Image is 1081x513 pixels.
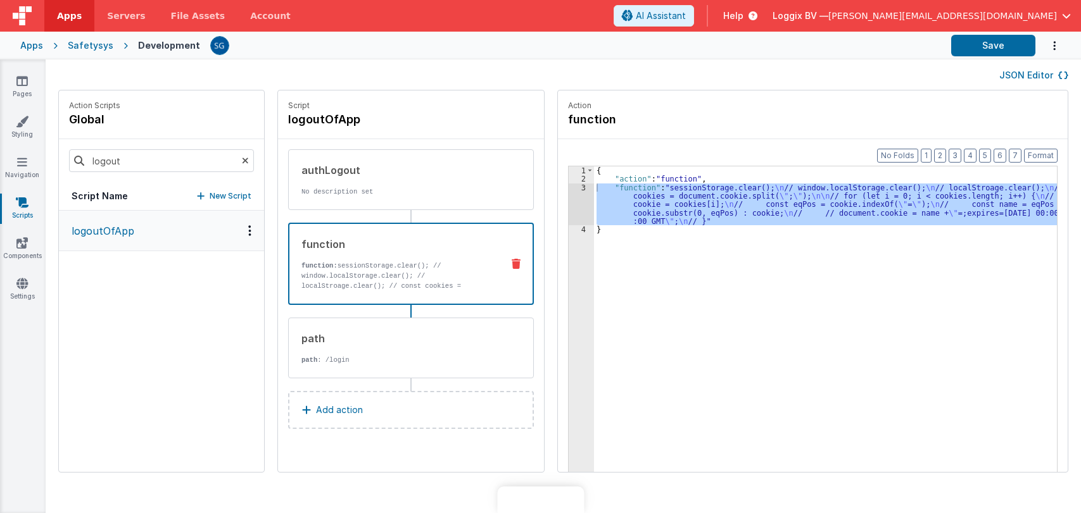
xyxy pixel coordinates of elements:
[288,101,534,111] p: Script
[69,111,120,128] h4: global
[877,149,918,163] button: No Folds
[301,187,493,197] p: No description set
[497,486,584,513] iframe: Marker.io feedback button
[828,9,1057,22] span: [PERSON_NAME][EMAIL_ADDRESS][DOMAIN_NAME]
[979,149,991,163] button: 5
[288,391,534,429] button: Add action
[301,163,493,178] div: authLogout
[569,183,594,226] div: 3
[138,39,200,52] div: Development
[301,355,493,365] p: : /login
[1024,149,1058,163] button: Format
[316,402,363,417] p: Add action
[949,149,961,163] button: 3
[69,149,254,172] input: Search scripts
[773,9,828,22] span: Loggix BV —
[20,39,43,52] div: Apps
[569,225,594,233] div: 4
[301,261,492,301] p: sessionStorage.clear(); // window.localStorage.clear(); // localStroage.clear(); // const cookies...
[171,9,225,22] span: File Assets
[301,331,493,346] div: path
[301,237,492,252] div: function
[197,190,251,202] button: New Script
[921,149,932,163] button: 1
[569,166,594,175] div: 1
[64,223,134,238] p: logoutOfApp
[301,356,317,364] strong: path
[1009,149,1021,163] button: 7
[999,69,1068,82] button: JSON Editor
[288,111,478,128] h4: logoutOfApp
[72,190,128,202] h5: Script Name
[934,149,946,163] button: 2
[773,9,1071,22] button: Loggix BV — [PERSON_NAME][EMAIL_ADDRESS][DOMAIN_NAME]
[57,9,82,22] span: Apps
[964,149,977,163] button: 4
[994,149,1006,163] button: 6
[568,101,1058,111] p: Action
[951,35,1035,56] button: Save
[636,9,686,22] span: AI Assistant
[68,39,113,52] div: Safetysys
[210,190,251,202] p: New Script
[59,211,264,251] button: logoutOfApp
[69,101,120,111] p: Action Scripts
[568,111,758,128] h4: function
[1035,33,1061,59] button: Options
[569,175,594,183] div: 2
[107,9,145,22] span: Servers
[211,37,229,54] img: 385c22c1e7ebf23f884cbf6fb2c72b80
[241,225,259,236] div: Options
[301,262,338,269] strong: function:
[723,9,743,22] span: Help
[614,5,694,27] button: AI Assistant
